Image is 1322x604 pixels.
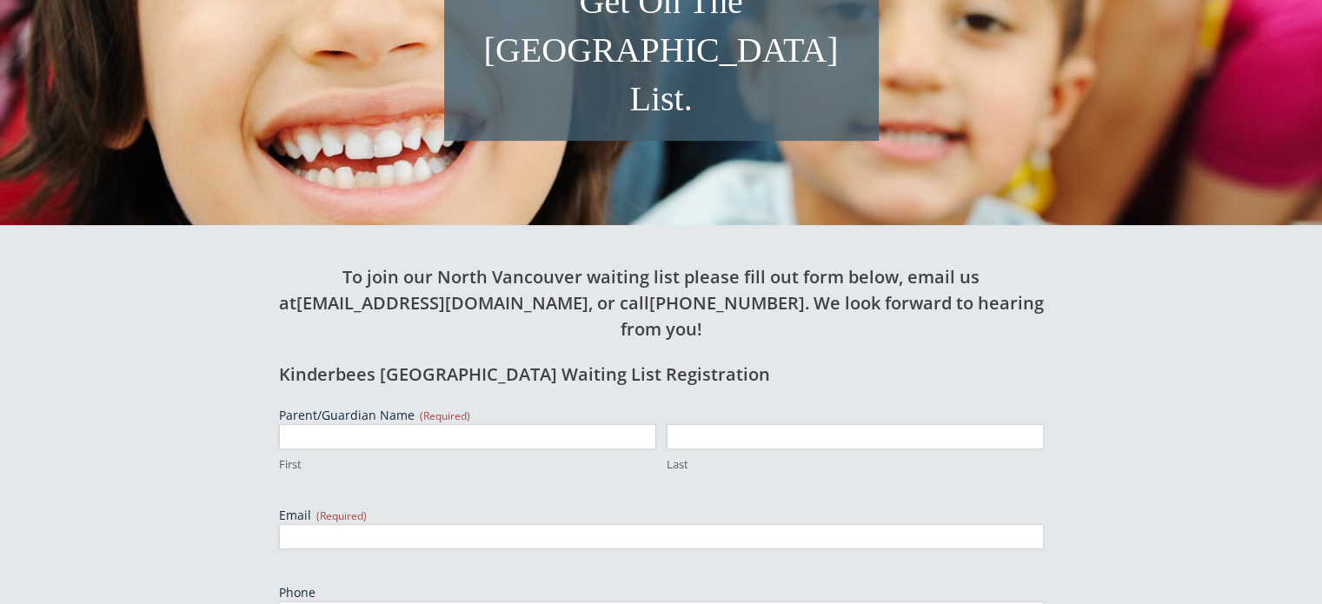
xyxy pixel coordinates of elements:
[296,291,588,315] a: [EMAIL_ADDRESS][DOMAIN_NAME]
[420,408,470,423] span: (Required)
[279,456,656,473] label: First
[279,407,470,424] legend: Parent/Guardian Name
[279,264,1044,342] h2: To join our North Vancouver waiting list please fill out form below, email us at , or call . We l...
[649,291,805,315] a: [PHONE_NUMBER]
[316,508,367,523] span: (Required)
[279,507,1044,524] label: Email
[279,584,1044,601] label: Phone
[279,362,1044,388] h2: Kinderbees [GEOGRAPHIC_DATA] Waiting List Registration
[667,456,1044,473] label: Last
